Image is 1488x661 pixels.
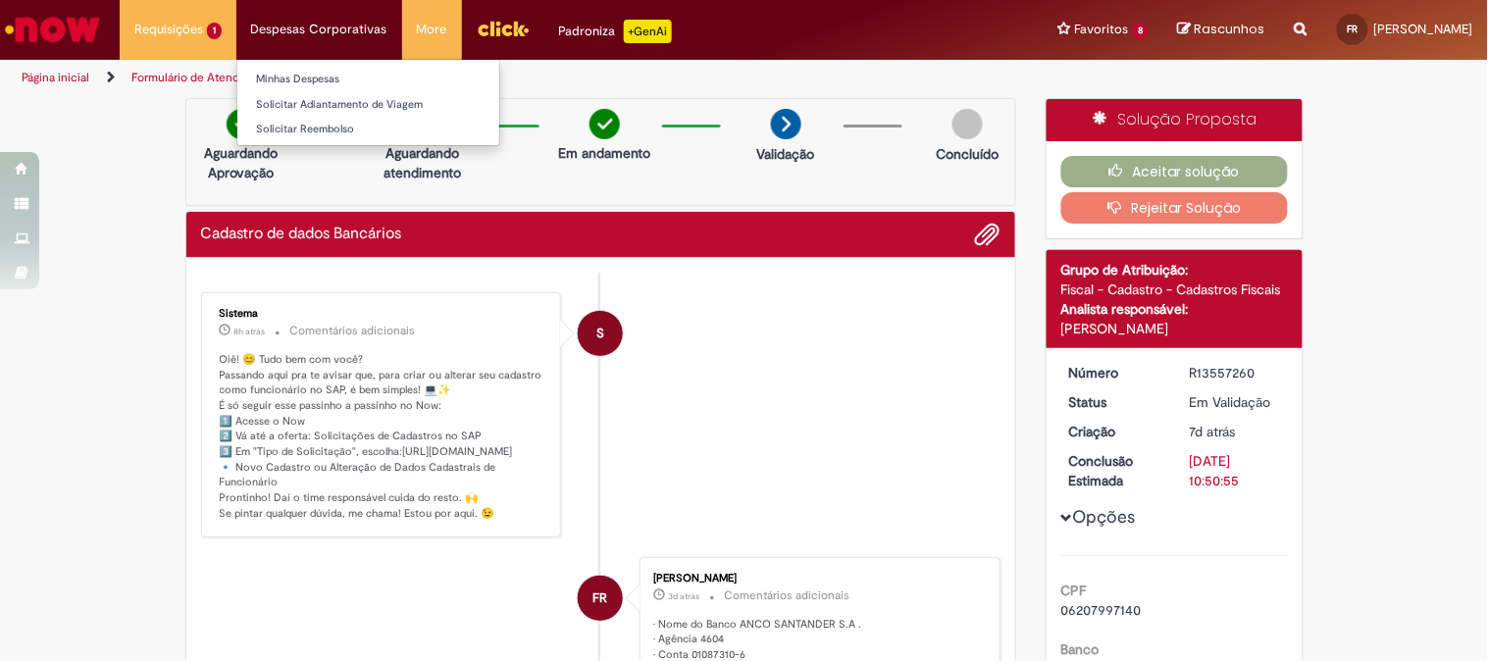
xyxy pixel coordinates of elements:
[1061,601,1142,619] span: 06207997140
[1195,20,1265,38] span: Rascunhos
[194,143,289,182] p: Aguardando Aprovação
[1190,392,1281,412] div: Em Validação
[668,590,699,602] span: 3d atrás
[251,20,387,39] span: Despesas Corporativas
[952,109,983,139] img: img-circle-grey.png
[724,587,849,604] small: Comentários adicionais
[201,226,402,243] h2: Cadastro de dados Bancários Histórico de tíquete
[1190,423,1236,440] time: 23/09/2025 06:54:22
[1374,21,1473,37] span: [PERSON_NAME]
[1178,21,1265,39] a: Rascunhos
[237,69,499,90] a: Minhas Despesas
[1047,99,1303,141] div: Solução Proposta
[653,573,980,585] div: [PERSON_NAME]
[1190,451,1281,490] div: [DATE] 10:50:55
[220,308,546,320] div: Sistema
[1190,363,1281,382] div: R13557260
[1061,192,1288,224] button: Rejeitar Solução
[237,119,499,140] a: Solicitar Reembolso
[1190,422,1281,441] div: 23/09/2025 06:54:22
[578,576,623,621] div: Felipe Targino Rosa
[1061,260,1288,280] div: Grupo de Atribuição:
[558,143,650,163] p: Em andamento
[15,60,977,96] ul: Trilhas de página
[1061,299,1288,319] div: Analista responsável:
[417,20,447,39] span: More
[1061,319,1288,338] div: [PERSON_NAME]
[220,352,546,522] p: Oiê! 😊 Tudo bem com você? Passando aqui pra te avisar que, para criar ou alterar seu cadastro com...
[1061,280,1288,299] div: Fiscal - Cadastro - Cadastros Fiscais
[1054,363,1175,382] dt: Número
[1061,640,1100,658] b: Banco
[590,109,620,139] img: check-circle-green.png
[134,20,203,39] span: Requisições
[771,109,801,139] img: arrow-next.png
[22,70,89,85] a: Página inicial
[1061,156,1288,187] button: Aceitar solução
[131,70,277,85] a: Formulário de Atendimento
[757,144,815,164] p: Validação
[975,222,1001,247] button: Adicionar anexos
[290,323,416,339] small: Comentários adicionais
[237,94,499,116] a: Solicitar Adiantamento de Viagem
[559,20,672,43] div: Padroniza
[578,311,623,356] div: System
[668,590,699,602] time: 26/09/2025 18:00:45
[227,109,257,139] img: check-circle-green.png
[1054,392,1175,412] dt: Status
[207,23,222,39] span: 1
[936,144,999,164] p: Concluído
[376,143,471,182] p: Aguardando atendimento
[1074,20,1128,39] span: Favoritos
[1348,23,1359,35] span: FR
[593,575,608,622] span: FR
[236,59,500,146] ul: Despesas Corporativas
[596,310,604,357] span: S
[1190,423,1236,440] span: 7d atrás
[234,326,266,337] time: 29/09/2025 09:25:55
[2,10,103,49] img: ServiceNow
[234,326,266,337] span: 8h atrás
[1054,451,1175,490] dt: Conclusão Estimada
[1132,23,1149,39] span: 8
[477,14,530,43] img: click_logo_yellow_360x200.png
[1054,422,1175,441] dt: Criação
[1061,582,1087,599] b: CPF
[624,20,672,43] p: +GenAi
